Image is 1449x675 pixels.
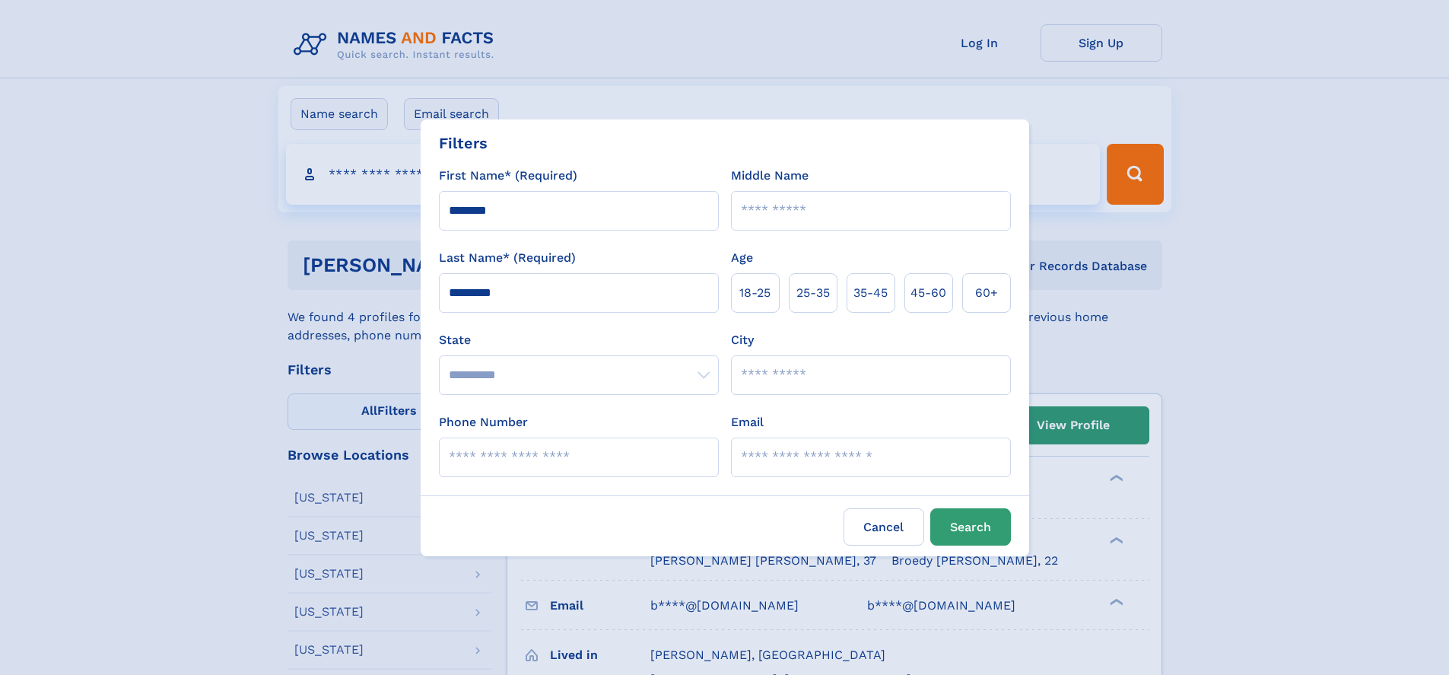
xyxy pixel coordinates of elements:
span: 60+ [975,284,998,302]
button: Search [930,508,1011,546]
label: Middle Name [731,167,809,185]
span: 35‑45 [853,284,888,302]
label: Age [731,249,753,267]
div: Filters [439,132,488,154]
span: 25‑35 [796,284,830,302]
label: Last Name* (Required) [439,249,576,267]
label: Phone Number [439,413,528,431]
label: Email [731,413,764,431]
label: First Name* (Required) [439,167,577,185]
label: City [731,331,754,349]
span: 45‑60 [910,284,946,302]
label: State [439,331,719,349]
label: Cancel [844,508,924,546]
span: 18‑25 [739,284,771,302]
